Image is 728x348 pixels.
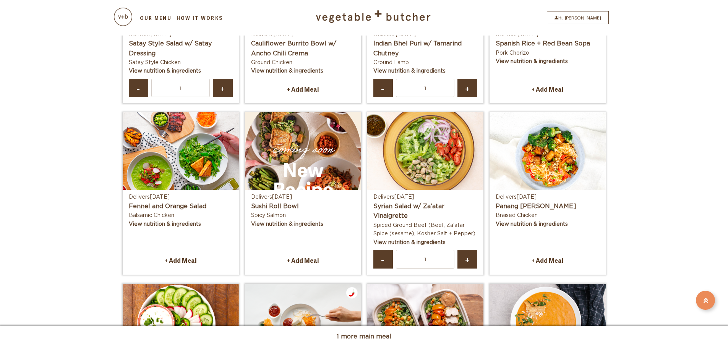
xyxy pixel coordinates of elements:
[496,193,600,201] p: Delivers [DATE]
[129,79,149,97] a: -
[496,39,600,49] p: Spanish Rice + Red Bean Sopa
[251,39,355,58] p: Cauliflower Burrito Bowl w/ Ancho Chili Crema
[373,68,446,74] a: View nutrition & ingredients
[220,85,226,91] span: +
[496,253,600,269] a: + Add Meal
[464,85,470,91] span: +
[380,85,386,91] span: -
[496,81,600,97] a: + Add Meal
[251,68,323,74] a: View nutrition & ingredients
[129,211,233,220] p: Balsamic Chicken
[373,240,446,245] a: View nutrition & ingredients
[373,39,477,58] p: Indian Bhel Puri w/ Tamarind Chutney
[245,112,361,228] img: New_Dinner_Recipe_Coming_Soon.png
[175,15,224,21] a: How it Works
[496,59,568,64] a: View nutrition & ingredients
[373,193,477,201] p: Delivers [DATE]
[490,112,606,199] img: Panang_Curry_Full_Image.png
[251,58,355,67] p: Ground Chicken
[547,11,609,24] a: Hi, [PERSON_NAME]
[359,333,391,340] strong: main meal
[251,81,355,97] a: + Add Meal
[251,253,355,269] a: + Add Meal
[114,8,132,26] img: cart
[251,193,355,201] p: Delivers [DATE]
[367,112,483,190] img: untitled-1810.jpg
[139,15,173,21] a: Our Menu
[496,222,568,227] a: View nutrition & ingredients
[213,79,233,97] a: +
[496,49,600,57] p: Pork Chorizo
[457,79,477,97] a: +
[129,202,233,212] p: Fennel and Orange Salad
[251,222,323,227] a: View nutrition & ingredients
[496,202,600,212] p: Panang [PERSON_NAME]
[373,202,477,221] p: Syrian Salad w/ Za’atar Vinaigrette
[129,253,233,269] a: + Add Meal
[123,112,239,190] img: Menu_Coming_Soon.png
[337,333,357,340] strong: 1 more
[251,202,355,212] p: Sushi Roll Bowl
[457,250,477,269] a: +
[135,85,141,91] span: -
[380,256,386,262] span: -
[251,211,355,220] p: Spicy Salmon
[129,58,233,67] p: Satay Style Chicken
[464,256,470,262] span: +
[129,222,201,227] a: View nutrition & ingredients
[496,211,600,220] p: Braised Chicken
[373,79,393,97] a: -
[373,221,477,238] p: Spiced Ground Beef (Beef, Za'atar Spice (sesame), Kosher Salt + Pepper)
[373,58,477,67] p: Ground Lamb
[129,68,201,74] a: View nutrition & ingredients
[129,39,233,58] p: Satay Style Salad w/ Satay Dressing
[129,193,233,201] p: Delivers [DATE]
[373,250,393,269] a: -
